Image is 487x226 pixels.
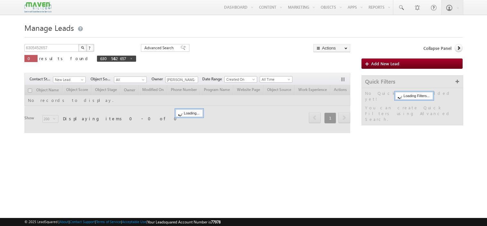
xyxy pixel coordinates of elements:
[176,109,203,117] div: Loading...
[89,45,91,50] span: ?
[423,45,451,51] span: Collapse Panel
[152,76,165,82] span: Owner
[91,76,114,82] span: Object Source
[59,220,69,224] a: About
[260,77,291,82] span: All Time
[202,76,224,82] span: Date Range
[96,220,121,224] a: Terms of Service
[28,56,34,61] span: 0
[147,220,221,224] span: Your Leadsquared Account Number is
[39,56,90,61] span: results found
[313,44,350,52] button: Actions
[70,220,95,224] a: Contact Support
[53,77,86,83] a: New Lead
[224,76,257,83] a: Created On
[165,77,198,83] input: Type to Search
[225,77,255,82] span: Created On
[24,219,221,225] span: © 2025 LeadSquared | | | | |
[260,76,292,83] a: All Time
[86,44,94,52] button: ?
[189,77,197,83] a: Show All Items
[30,76,53,82] span: Contact Stage
[395,92,433,100] div: Loading Filters...
[24,23,74,33] span: Manage Leads
[211,220,221,224] span: 77978
[53,77,84,83] span: New Lead
[100,56,126,61] span: 6305452657
[114,77,147,83] a: All
[24,2,51,13] img: Custom Logo
[114,77,145,83] span: All
[122,220,146,224] a: Acceptable Use
[81,46,84,49] img: Search
[144,45,176,51] span: Advanced Search
[371,61,399,66] span: Add New Lead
